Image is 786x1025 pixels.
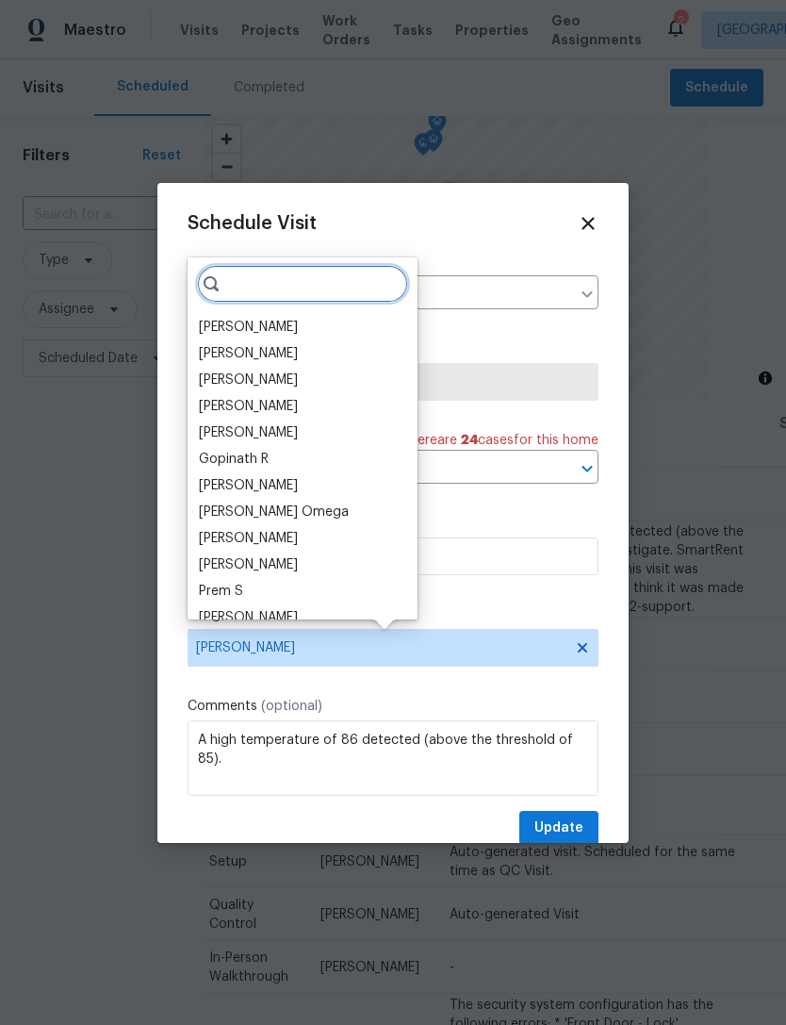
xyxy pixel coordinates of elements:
[199,344,298,363] div: [PERSON_NAME]
[188,720,598,796] textarea: A high temperature of 86 detected (above the threshold of 85). Please investigate. SmartRent Unit...
[199,476,298,495] div: [PERSON_NAME]
[199,582,243,601] div: Prem S
[574,455,600,482] button: Open
[199,371,298,389] div: [PERSON_NAME]
[188,697,598,716] label: Comments
[519,811,598,846] button: Update
[199,503,349,521] div: [PERSON_NAME] Omega
[401,431,598,450] span: There are case s for this home
[188,214,317,233] span: Schedule Visit
[199,318,298,337] div: [PERSON_NAME]
[199,450,269,469] div: Gopinath R
[196,640,565,655] span: [PERSON_NAME]
[199,423,298,442] div: [PERSON_NAME]
[199,529,298,548] div: [PERSON_NAME]
[461,434,478,447] span: 24
[188,256,598,275] label: Home
[199,555,298,574] div: [PERSON_NAME]
[578,213,598,234] span: Close
[534,817,583,840] span: Update
[199,608,298,627] div: [PERSON_NAME]
[261,700,322,713] span: (optional)
[199,397,298,416] div: [PERSON_NAME]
